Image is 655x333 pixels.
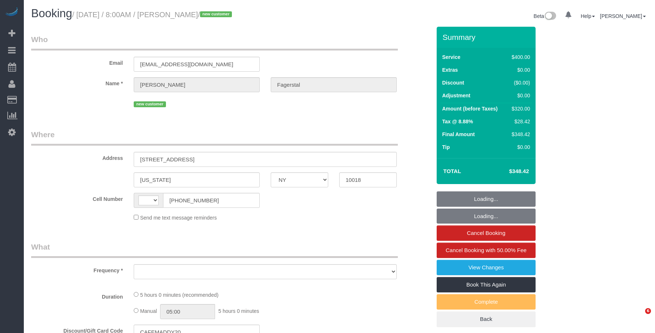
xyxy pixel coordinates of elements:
[443,33,532,41] h3: Summary
[26,152,128,162] label: Address
[442,79,464,86] label: Discount
[339,172,397,187] input: Zip Code
[4,7,19,18] img: Automaid Logo
[442,143,450,151] label: Tip
[134,77,260,92] input: First Name
[442,131,475,138] label: Final Amount
[140,215,217,221] span: Send me text message reminders
[544,12,556,21] img: New interface
[581,13,595,19] a: Help
[31,129,398,146] legend: Where
[509,131,530,138] div: $348.42
[198,11,234,19] span: /
[26,264,128,274] label: Frequency *
[26,193,128,203] label: Cell Number
[31,7,72,20] span: Booking
[509,92,530,99] div: $0.00
[26,57,128,67] label: Email
[630,308,648,326] iframe: Intercom live chat
[437,225,536,241] a: Cancel Booking
[645,308,651,314] span: 6
[509,66,530,74] div: $0.00
[140,308,157,314] span: Manual
[446,247,527,253] span: Cancel Booking with 50.00% Fee
[31,34,398,50] legend: Who
[72,11,234,19] small: / [DATE] / 8:00AM / [PERSON_NAME]
[509,105,530,112] div: $320.00
[442,118,473,125] label: Tax @ 8.88%
[200,11,232,17] span: new customer
[26,77,128,87] label: Name *
[437,243,536,258] a: Cancel Booking with 50.00% Fee
[31,242,398,258] legend: What
[487,168,529,175] h4: $348.42
[442,53,460,61] label: Service
[509,118,530,125] div: $28.42
[442,105,497,112] label: Amount (before Taxes)
[600,13,646,19] a: [PERSON_NAME]
[271,77,397,92] input: Last Name
[163,193,260,208] input: Cell Number
[509,79,530,86] div: ($0.00)
[134,101,166,107] span: new customer
[134,57,260,72] input: Email
[218,308,259,314] span: 5 hours 0 minutes
[509,53,530,61] div: $400.00
[442,92,470,99] label: Adjustment
[437,260,536,275] a: View Changes
[509,143,530,151] div: $0.00
[442,66,458,74] label: Extras
[26,291,128,300] label: Duration
[443,168,461,174] strong: Total
[437,277,536,292] a: Book This Again
[534,13,556,19] a: Beta
[134,172,260,187] input: City
[140,292,218,298] span: 5 hours 0 minutes (recommended)
[437,311,536,327] a: Back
